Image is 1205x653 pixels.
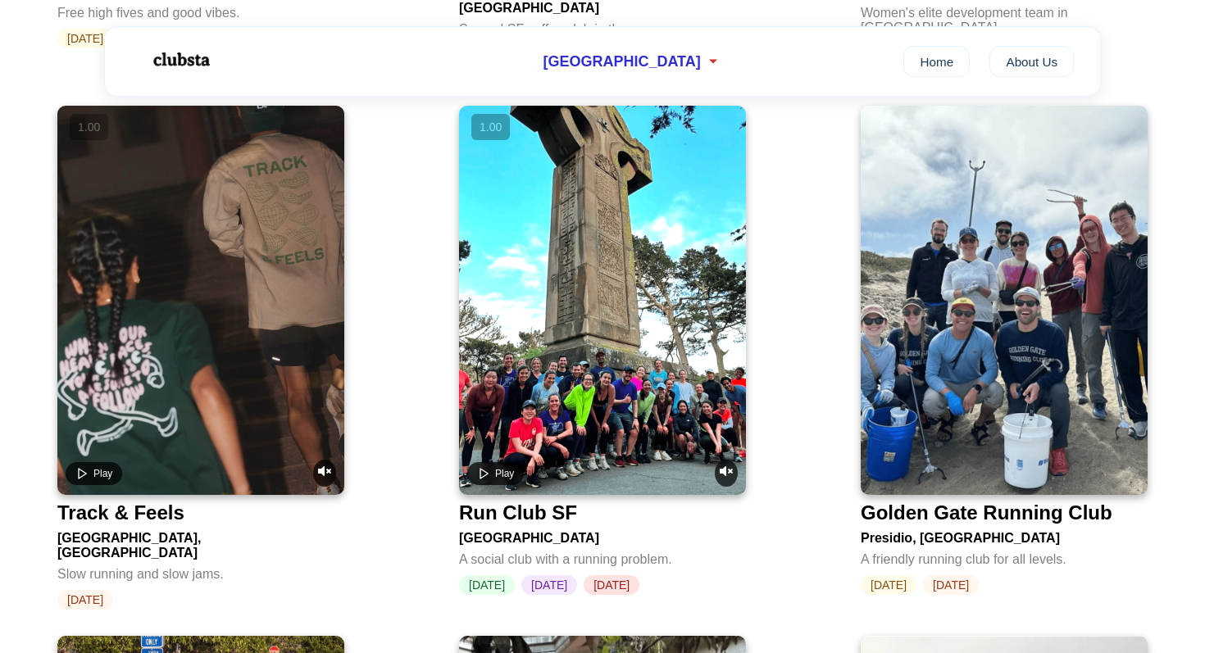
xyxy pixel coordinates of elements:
[459,546,746,567] div: A social club with a running problem.
[861,524,1148,546] div: Presidio, [GEOGRAPHIC_DATA]
[459,106,746,595] a: Play videoUnmute videoRun Club SF[GEOGRAPHIC_DATA]A social club with a running problem.[DATE][DAT...
[57,524,344,560] div: [GEOGRAPHIC_DATA], [GEOGRAPHIC_DATA]
[861,106,1148,495] img: Golden Gate Running Club
[861,575,916,595] span: [DATE]
[57,590,113,610] span: [DATE]
[715,460,738,487] button: Unmute video
[459,501,577,524] div: Run Club SF
[495,468,514,479] span: Play
[467,462,524,485] button: Play video
[923,575,979,595] span: [DATE]
[459,524,746,546] div: [GEOGRAPHIC_DATA]
[57,560,344,582] div: Slow running and slow jams.
[459,575,515,595] span: [DATE]
[313,460,336,487] button: Unmute video
[57,106,344,610] a: Play videoUnmute videoTrack & Feels[GEOGRAPHIC_DATA], [GEOGRAPHIC_DATA]Slow running and slow jams...
[861,546,1148,567] div: A friendly running club for all levels.
[543,53,700,70] span: [GEOGRAPHIC_DATA]
[861,501,1112,524] div: Golden Gate Running Club
[131,39,230,80] img: Logo
[584,575,639,595] span: [DATE]
[861,106,1148,595] a: Golden Gate Running ClubGolden Gate Running ClubPresidio, [GEOGRAPHIC_DATA]A friendly running clu...
[57,501,184,524] div: Track & Feels
[989,46,1074,77] a: About Us
[521,575,577,595] span: [DATE]
[66,462,122,485] button: Play video
[93,468,112,479] span: Play
[903,46,970,77] a: Home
